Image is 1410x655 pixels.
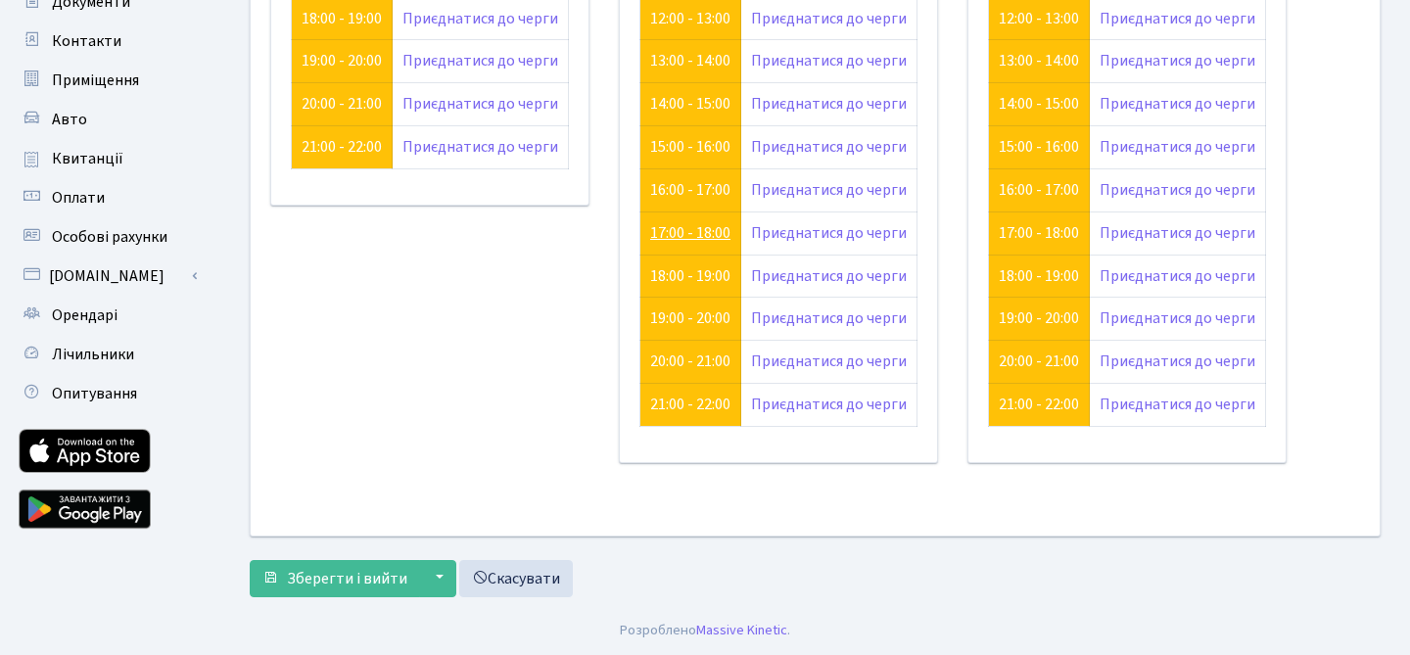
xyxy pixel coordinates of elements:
[751,307,907,329] a: Приєднатися до черги
[751,179,907,201] a: Приєднатися до черги
[10,374,206,413] a: Опитування
[650,50,730,71] a: 13:00 - 14:00
[751,265,907,287] a: Приєднатися до черги
[650,307,730,329] a: 19:00 - 20:00
[287,568,407,589] span: Зберегти і вийти
[1100,93,1255,115] a: Приєднатися до черги
[302,50,382,71] a: 19:00 - 20:00
[650,222,730,244] a: 17:00 - 18:00
[10,61,206,100] a: Приміщення
[10,22,206,61] a: Контакти
[10,217,206,257] a: Особові рахунки
[10,296,206,335] a: Орендарі
[52,383,137,404] span: Опитування
[650,179,730,201] a: 16:00 - 17:00
[650,265,730,287] a: 18:00 - 19:00
[751,222,907,244] a: Приєднатися до черги
[1100,8,1255,29] a: Приєднатися до черги
[999,351,1079,372] a: 20:00 - 21:00
[650,351,730,372] a: 20:00 - 21:00
[999,222,1079,244] a: 17:00 - 18:00
[751,136,907,158] a: Приєднатися до черги
[402,136,558,158] a: Приєднатися до черги
[999,8,1079,29] a: 12:00 - 13:00
[999,93,1079,115] a: 14:00 - 15:00
[751,50,907,71] a: Приєднатися до черги
[999,394,1079,415] a: 21:00 - 22:00
[52,187,105,209] span: Оплати
[751,93,907,115] a: Приєднатися до черги
[459,560,573,597] a: Скасувати
[751,394,907,415] a: Приєднатися до черги
[1100,136,1255,158] a: Приєднатися до черги
[999,136,1079,158] a: 15:00 - 16:00
[52,70,139,91] span: Приміщення
[650,93,730,115] a: 14:00 - 15:00
[402,50,558,71] a: Приєднатися до черги
[250,560,420,597] button: Зберегти і вийти
[302,8,382,29] a: 18:00 - 19:00
[52,304,117,326] span: Орендарі
[650,394,730,415] a: 21:00 - 22:00
[10,335,206,374] a: Лічильники
[10,100,206,139] a: Авто
[10,139,206,178] a: Квитанції
[52,344,134,365] span: Лічильники
[999,265,1079,287] a: 18:00 - 19:00
[751,8,907,29] a: Приєднатися до черги
[1100,50,1255,71] a: Приєднатися до черги
[1100,351,1255,372] a: Приєднатися до черги
[999,179,1079,201] a: 16:00 - 17:00
[52,30,121,52] span: Контакти
[402,93,558,115] a: Приєднатися до черги
[52,109,87,130] span: Авто
[302,136,382,158] a: 21:00 - 22:00
[1100,222,1255,244] a: Приєднатися до черги
[1100,179,1255,201] a: Приєднатися до черги
[696,620,787,640] a: Massive Kinetic
[751,351,907,372] a: Приєднатися до черги
[1100,394,1255,415] a: Приєднатися до черги
[650,136,730,158] a: 15:00 - 16:00
[999,50,1079,71] a: 13:00 - 14:00
[52,226,167,248] span: Особові рахунки
[302,93,382,115] a: 20:00 - 21:00
[10,257,206,296] a: [DOMAIN_NAME]
[52,148,123,169] span: Квитанції
[650,8,730,29] a: 12:00 - 13:00
[1100,265,1255,287] a: Приєднатися до черги
[10,178,206,217] a: Оплати
[402,8,558,29] a: Приєднатися до черги
[999,307,1079,329] a: 19:00 - 20:00
[1100,307,1255,329] a: Приєднатися до черги
[620,620,790,641] div: Розроблено .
